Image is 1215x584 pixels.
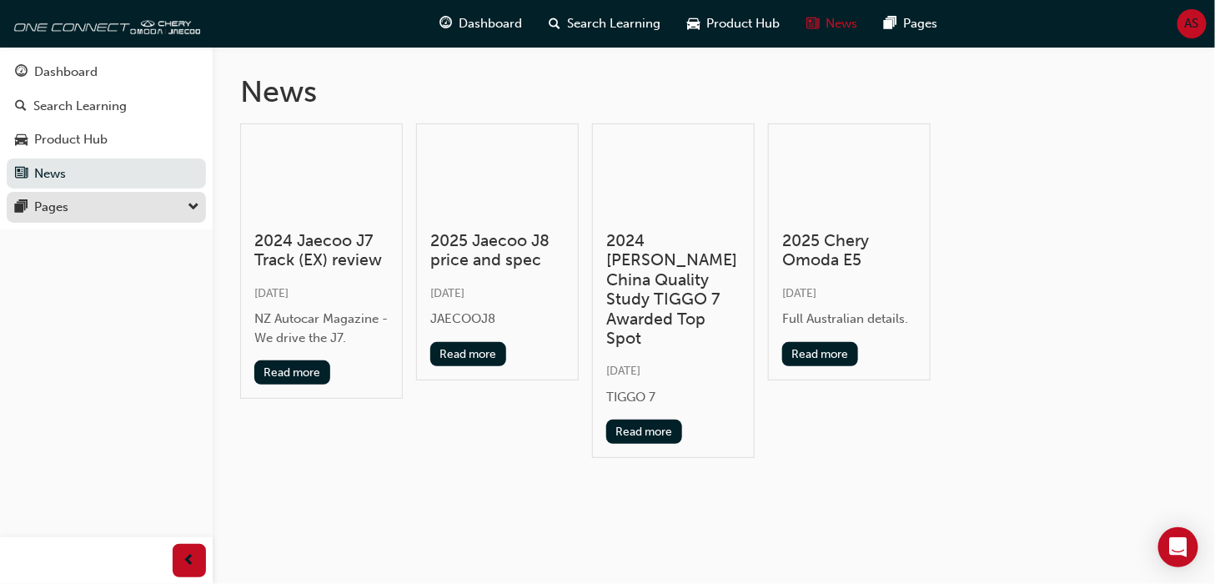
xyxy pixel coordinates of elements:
span: News [826,14,858,33]
h3: 2025 Jaecoo J8 price and spec [430,231,565,270]
div: JAECOOJ8 [430,310,565,329]
a: 2024 [PERSON_NAME] China Quality Study TIGGO 7 Awarded Top Spot[DATE]TIGGO 7Read more [592,123,755,459]
span: [DATE] [430,286,464,300]
img: oneconnect [8,7,200,40]
span: Search Learning [568,14,661,33]
span: [DATE] [254,286,289,300]
span: search-icon [550,13,561,34]
span: [DATE] [782,286,816,300]
span: Dashboard [459,14,523,33]
a: News [7,159,206,189]
h3: 2024 [PERSON_NAME] China Quality Study TIGGO 7 Awarded Top Spot [606,231,741,348]
h3: 2025 Chery Omoda E5 [782,231,916,270]
div: NZ Autocar Magazine - We drive the J7. [254,310,389,347]
span: pages-icon [885,13,897,34]
button: Read more [254,360,330,385]
span: guage-icon [15,65,28,80]
div: Dashboard [34,63,98,82]
a: 2025 Jaecoo J8 price and spec[DATE]JAECOOJ8Read more [416,123,579,380]
span: prev-icon [183,551,196,571]
span: search-icon [15,99,27,114]
h3: 2024 Jaecoo J7 Track (EX) review [254,231,389,270]
span: guage-icon [440,13,453,34]
div: Open Intercom Messenger [1158,527,1198,567]
span: news-icon [15,167,28,182]
div: Full Australian details. [782,310,916,329]
span: down-icon [188,197,199,219]
a: 2024 Jaecoo J7 Track (EX) review[DATE]NZ Autocar Magazine - We drive the J7.Read more [240,123,403,400]
button: Read more [606,420,682,444]
button: Pages [7,192,206,223]
a: search-iconSearch Learning [536,7,675,41]
a: pages-iconPages [871,7,951,41]
span: Product Hub [707,14,781,33]
a: 2025 Chery Omoda E5[DATE]Full Australian details.Read more [768,123,931,380]
button: AS [1177,9,1207,38]
a: Dashboard [7,57,206,88]
span: Pages [904,14,938,33]
span: car-icon [15,133,28,148]
span: pages-icon [15,200,28,215]
a: car-iconProduct Hub [675,7,794,41]
a: Product Hub [7,124,206,155]
div: Product Hub [34,130,108,149]
a: news-iconNews [794,7,871,41]
div: TIGGO 7 [606,388,741,407]
button: Read more [430,342,506,366]
div: Search Learning [33,97,127,116]
a: guage-iconDashboard [427,7,536,41]
span: news-icon [807,13,820,34]
span: [DATE] [606,364,640,378]
button: Read more [782,342,858,366]
div: Pages [34,198,68,217]
button: DashboardSearch LearningProduct HubNews [7,53,206,192]
h1: News [240,73,1187,110]
span: car-icon [688,13,700,34]
a: Search Learning [7,91,206,122]
span: AS [1185,14,1199,33]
